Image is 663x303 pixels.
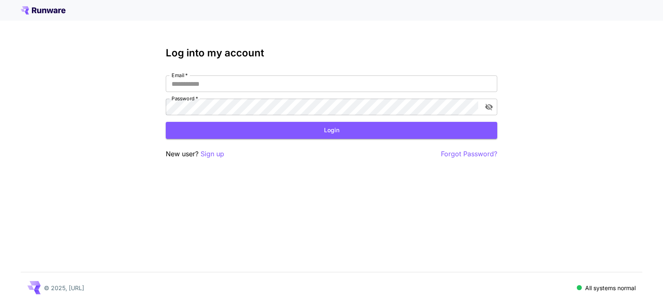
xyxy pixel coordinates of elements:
h3: Log into my account [166,47,497,59]
button: Sign up [201,149,224,159]
button: Forgot Password? [441,149,497,159]
label: Email [172,72,188,79]
p: New user? [166,149,224,159]
label: Password [172,95,198,102]
p: © 2025, [URL] [44,284,84,292]
p: All systems normal [585,284,636,292]
button: toggle password visibility [482,99,496,114]
button: Login [166,122,497,139]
